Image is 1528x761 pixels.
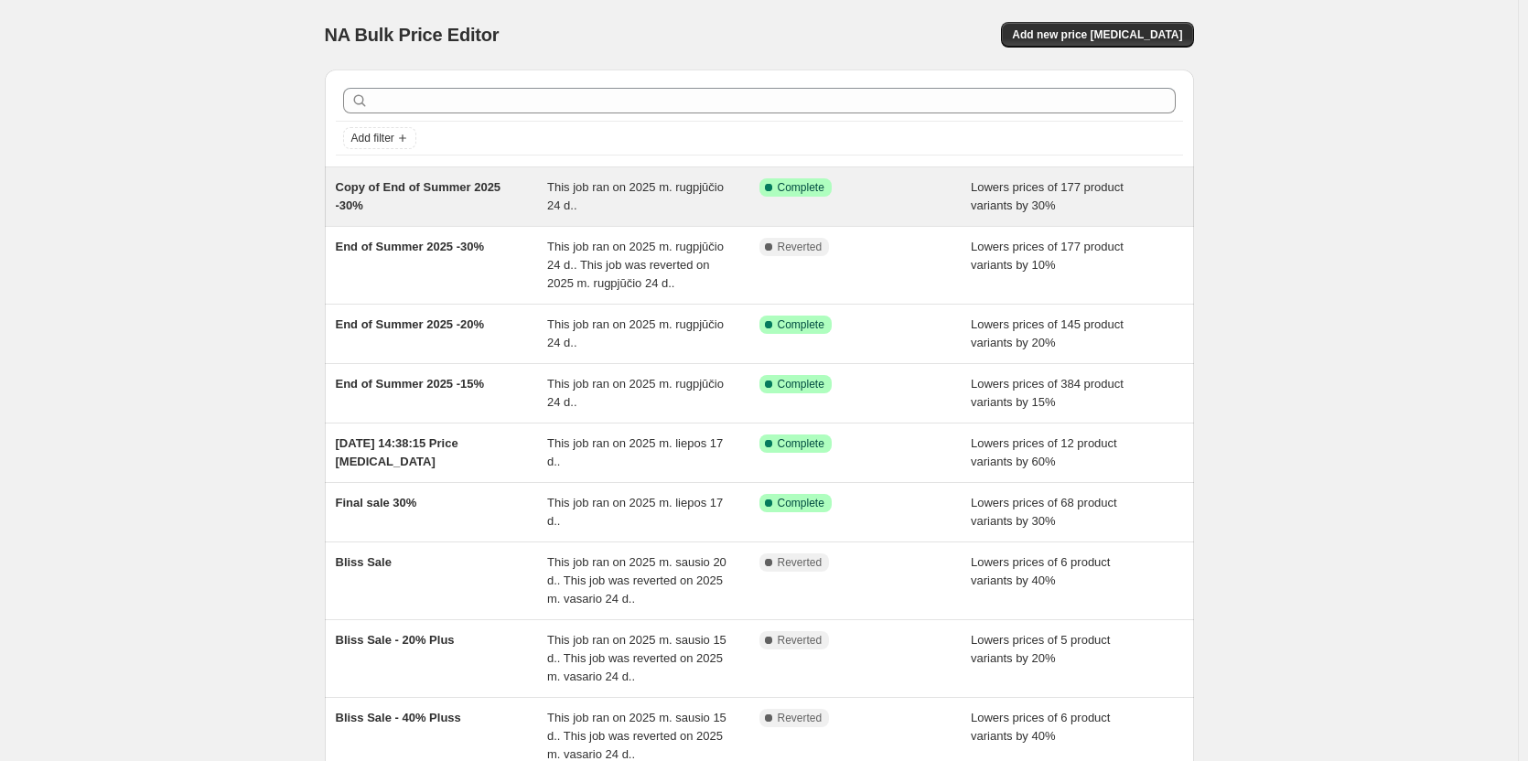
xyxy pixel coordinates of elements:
[778,317,824,332] span: Complete
[971,377,1124,409] span: Lowers prices of 384 product variants by 15%
[343,127,416,149] button: Add filter
[547,317,724,349] span: This job ran on 2025 m. rugpjūčio 24 d..
[778,436,824,451] span: Complete
[778,180,824,195] span: Complete
[336,496,417,509] span: Final sale 30%
[1012,27,1182,42] span: Add new price [MEDICAL_DATA]
[547,711,726,761] span: This job ran on 2025 m. sausio 15 d.. This job was reverted on 2025 m. vasario 24 d..
[971,240,1124,272] span: Lowers prices of 177 product variants by 10%
[778,496,824,510] span: Complete
[778,377,824,391] span: Complete
[547,496,723,528] span: This job ran on 2025 m. liepos 17 d..
[778,711,823,725] span: Reverted
[971,317,1124,349] span: Lowers prices of 145 product variants by 20%
[547,555,726,606] span: This job ran on 2025 m. sausio 20 d.. This job was reverted on 2025 m. vasario 24 d..
[778,633,823,648] span: Reverted
[351,131,394,145] span: Add filter
[547,240,724,290] span: This job ran on 2025 m. rugpjūčio 24 d.. This job was reverted on 2025 m. rugpjūčio 24 d..
[971,436,1117,468] span: Lowers prices of 12 product variants by 60%
[971,180,1124,212] span: Lowers prices of 177 product variants by 30%
[971,555,1110,587] span: Lowers prices of 6 product variants by 40%
[778,240,823,254] span: Reverted
[336,633,455,647] span: Bliss Sale - 20% Plus
[336,555,392,569] span: Bliss Sale
[325,25,500,45] span: NA Bulk Price Editor
[547,180,724,212] span: This job ran on 2025 m. rugpjūčio 24 d..
[971,496,1117,528] span: Lowers prices of 68 product variants by 30%
[547,436,723,468] span: This job ran on 2025 m. liepos 17 d..
[971,633,1110,665] span: Lowers prices of 5 product variants by 20%
[336,180,501,212] span: Copy of End of Summer 2025 -30%
[547,633,726,683] span: This job ran on 2025 m. sausio 15 d.. This job was reverted on 2025 m. vasario 24 d..
[971,711,1110,743] span: Lowers prices of 6 product variants by 40%
[336,317,485,331] span: End of Summer 2025 -20%
[1001,22,1193,48] button: Add new price [MEDICAL_DATA]
[336,240,485,253] span: End of Summer 2025 -30%
[336,436,458,468] span: [DATE] 14:38:15 Price [MEDICAL_DATA]
[547,377,724,409] span: This job ran on 2025 m. rugpjūčio 24 d..
[778,555,823,570] span: Reverted
[336,377,485,391] span: End of Summer 2025 -15%
[336,711,461,724] span: Bliss Sale - 40% Pluss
